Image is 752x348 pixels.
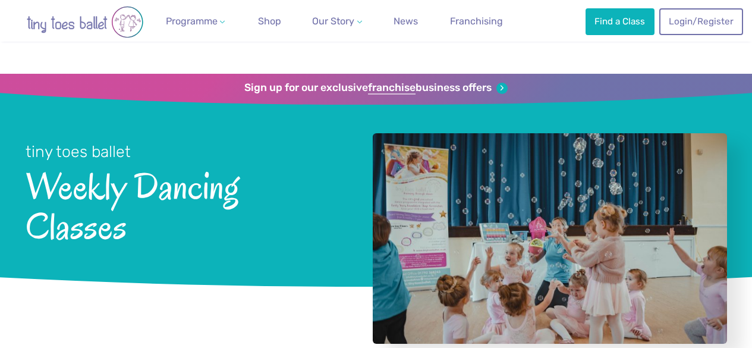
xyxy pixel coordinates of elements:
a: Franchising [445,10,508,33]
small: tiny toes ballet [26,142,131,161]
span: Weekly Dancing Classes [26,162,341,246]
a: Shop [253,10,286,33]
span: News [394,15,418,27]
a: Sign up for our exclusivefranchisebusiness offers [244,81,508,95]
a: Login/Register [659,8,742,35]
span: Our Story [312,15,354,27]
a: Programme [161,10,230,33]
a: News [389,10,423,33]
span: Programme [166,15,218,27]
strong: franchise [368,81,416,95]
span: Shop [258,15,281,27]
a: Find a Class [586,8,655,35]
img: tiny toes ballet [14,6,156,38]
span: Franchising [450,15,503,27]
a: Our Story [307,10,367,33]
